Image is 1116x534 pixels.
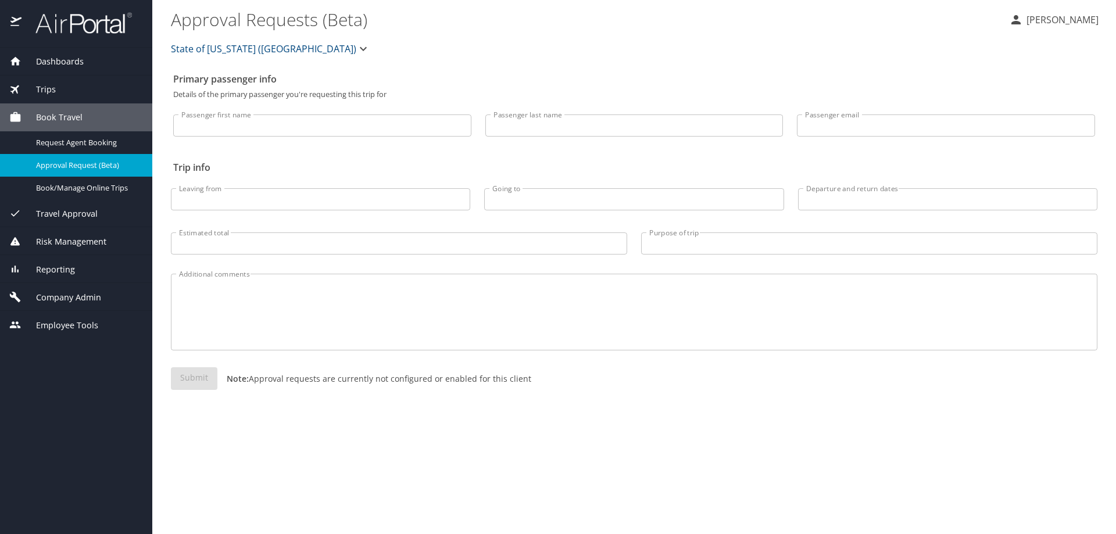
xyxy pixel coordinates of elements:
[36,182,138,193] span: Book/Manage Online Trips
[173,91,1095,98] p: Details of the primary passenger you're requesting this trip for
[22,263,75,276] span: Reporting
[171,41,356,57] span: State of [US_STATE] ([GEOGRAPHIC_DATA])
[173,158,1095,177] h2: Trip info
[36,137,138,148] span: Request Agent Booking
[171,1,1000,37] h1: Approval Requests (Beta)
[227,373,249,384] strong: Note:
[22,235,106,248] span: Risk Management
[22,55,84,68] span: Dashboards
[23,12,132,34] img: airportal-logo.png
[10,12,23,34] img: icon-airportal.png
[22,207,98,220] span: Travel Approval
[36,160,138,171] span: Approval Request (Beta)
[217,372,531,385] p: Approval requests are currently not configured or enabled for this client
[22,111,83,124] span: Book Travel
[22,291,101,304] span: Company Admin
[22,319,98,332] span: Employee Tools
[166,37,375,60] button: State of [US_STATE] ([GEOGRAPHIC_DATA])
[1023,13,1099,27] p: [PERSON_NAME]
[22,83,56,96] span: Trips
[1004,9,1103,30] button: [PERSON_NAME]
[173,70,1095,88] h2: Primary passenger info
